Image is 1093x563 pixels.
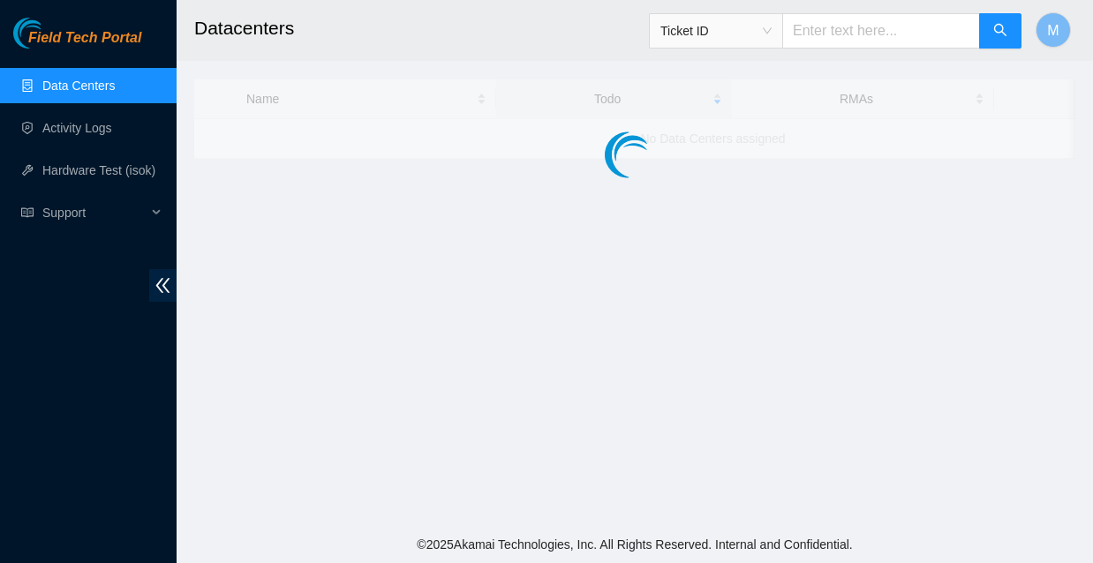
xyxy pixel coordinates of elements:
[28,30,141,47] span: Field Tech Portal
[660,18,772,44] span: Ticket ID
[1047,19,1059,41] span: M
[782,13,980,49] input: Enter text here...
[1036,12,1071,48] button: M
[13,32,141,55] a: Akamai TechnologiesField Tech Portal
[177,526,1093,563] footer: © 2025 Akamai Technologies, Inc. All Rights Reserved. Internal and Confidential.
[149,269,177,302] span: double-left
[42,163,155,177] a: Hardware Test (isok)
[993,23,1007,40] span: search
[42,79,115,93] a: Data Centers
[21,206,34,219] span: read
[42,195,147,230] span: Support
[42,121,112,135] a: Activity Logs
[979,13,1021,49] button: search
[13,18,89,49] img: Akamai Technologies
